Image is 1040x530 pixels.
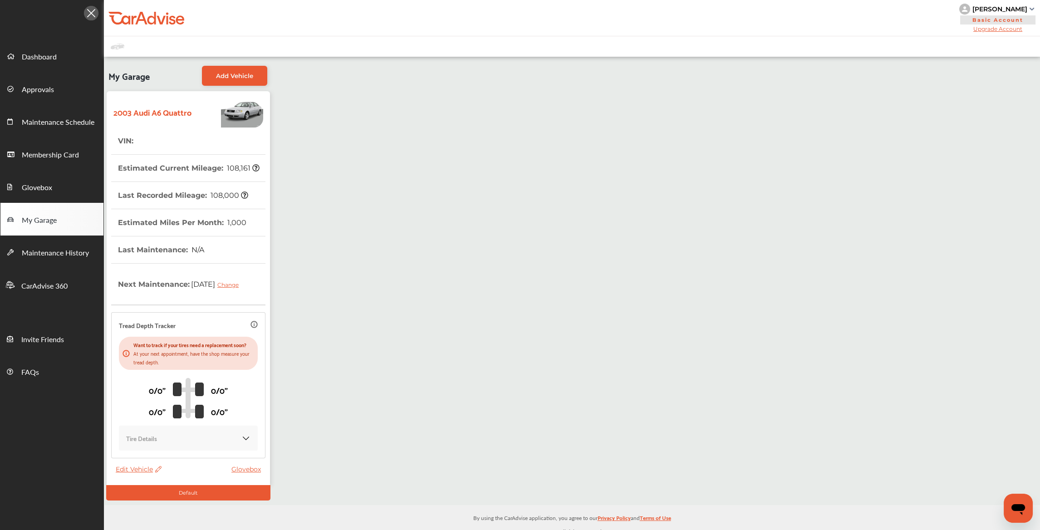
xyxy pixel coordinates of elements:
p: 0/0" [211,404,228,418]
th: Last Maintenance : [118,236,204,263]
p: 0/0" [211,383,228,397]
p: Tire Details [126,433,157,443]
span: Glovebox [22,182,52,194]
span: Dashboard [22,51,57,63]
a: Approvals [0,72,103,105]
th: Estimated Miles Per Month : [118,209,246,236]
img: placeholder_car.fcab19be.svg [111,41,124,52]
span: Edit Vehicle [116,465,162,473]
iframe: Button to launch messaging window [1004,494,1033,523]
span: 108,161 [226,164,260,172]
p: At your next appointment, have the shop measure your tread depth. [133,349,254,366]
div: Default [106,485,270,501]
span: 108,000 [209,191,248,200]
th: VIN : [118,128,135,154]
span: My Garage [108,66,150,86]
span: Upgrade Account [959,25,1036,32]
a: Glovebox [0,170,103,203]
a: Maintenance Schedule [0,105,103,137]
span: Maintenance Schedule [22,117,94,128]
div: [PERSON_NAME] [972,5,1027,13]
a: Membership Card [0,137,103,170]
img: KOKaJQAAAABJRU5ErkJggg== [241,434,250,443]
a: Glovebox [231,465,265,473]
span: FAQs [21,367,39,378]
p: By using the CarAdvise application, you agree to our and [104,513,1040,522]
p: 0/0" [149,404,166,418]
span: Add Vehicle [216,72,253,79]
img: tire_track_logo.b900bcbc.svg [173,378,204,418]
th: Estimated Current Mileage : [118,155,260,182]
span: My Garage [22,215,57,226]
span: Maintenance History [22,247,89,259]
strong: 2003 Audi A6 Quattro [113,105,191,119]
th: Last Recorded Mileage : [118,182,248,209]
img: sCxJUJ+qAmfqhQGDUl18vwLg4ZYJ6CxN7XmbOMBAAAAAElFTkSuQmCC [1030,8,1034,10]
span: N/A [190,245,204,254]
p: 0/0" [149,383,166,397]
p: Want to track if your tires need a replacement soon? [133,340,254,349]
a: Dashboard [0,39,103,72]
span: Approvals [22,84,54,96]
img: Vehicle [191,96,263,128]
span: Basic Account [960,15,1035,25]
th: Next Maintenance : [118,264,245,304]
span: CarAdvise 360 [21,280,68,292]
span: [DATE] [190,273,245,295]
img: Icon.5fd9dcc7.svg [84,6,98,20]
span: 1,000 [226,218,246,227]
a: Privacy Policy [598,513,631,527]
img: knH8PDtVvWoAbQRylUukY18CTiRevjo20fAtgn5MLBQj4uumYvk2MzTtcAIzfGAtb1XOLVMAvhLuqoNAbL4reqehy0jehNKdM... [959,4,970,15]
a: Terms of Use [640,513,671,527]
a: My Garage [0,203,103,236]
div: Change [217,281,243,288]
span: Invite Friends [21,334,64,346]
a: Maintenance History [0,236,103,268]
span: Membership Card [22,149,79,161]
p: Tread Depth Tracker [119,320,176,330]
a: Add Vehicle [202,66,267,86]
